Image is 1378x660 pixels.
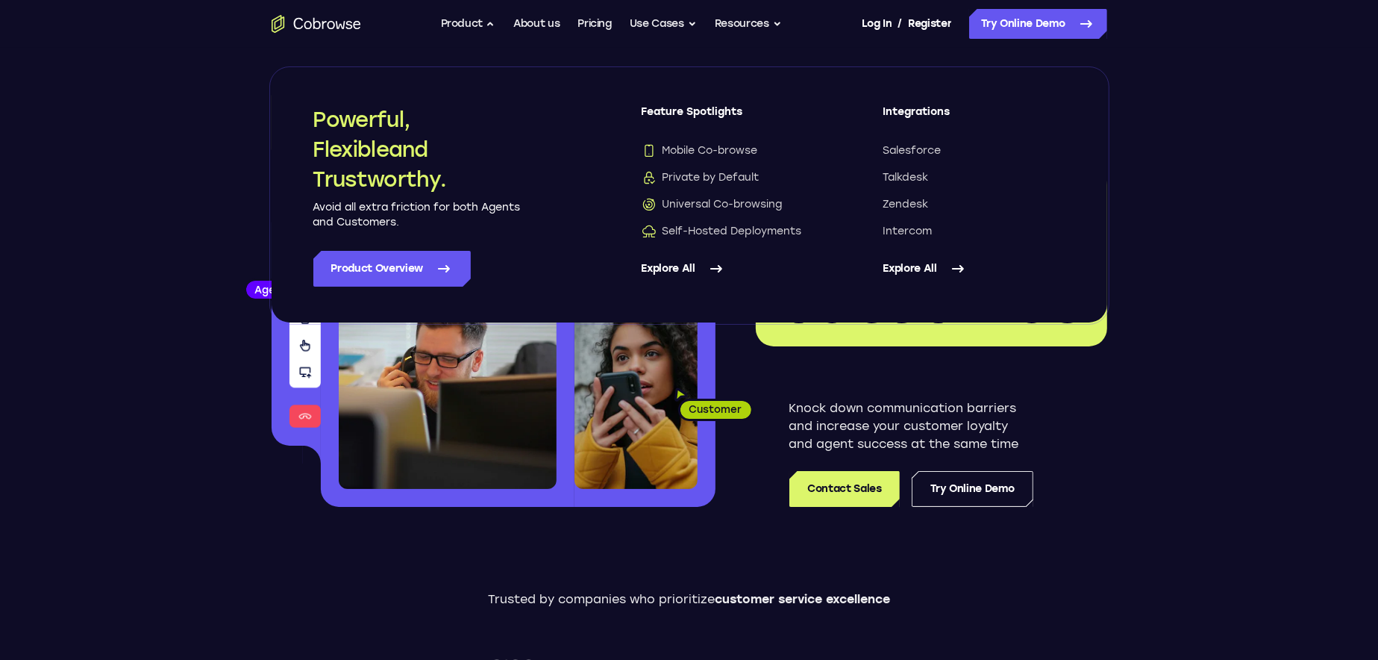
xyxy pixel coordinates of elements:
[715,9,782,39] button: Resources
[883,170,1065,185] a: Talkdesk
[513,9,560,39] a: About us
[642,170,824,185] a: Private by DefaultPrivate by Default
[339,222,557,489] img: A customer support agent talking on the phone
[642,105,824,131] span: Feature Spotlights
[642,224,657,239] img: Self-Hosted Deployments
[441,9,496,39] button: Product
[642,197,824,212] a: Universal Co-browsingUniversal Co-browsing
[715,592,890,606] span: customer service excellence
[908,9,951,39] a: Register
[883,143,942,158] span: Salesforce
[630,9,697,39] button: Use Cases
[642,197,783,212] span: Universal Co-browsing
[313,251,471,287] a: Product Overview
[883,143,1065,158] a: Salesforce
[313,200,522,230] p: Avoid all extra friction for both Agents and Customers.
[642,143,758,158] span: Mobile Co-browse
[574,312,698,489] img: A customer holding their phone
[883,197,1065,212] a: Zendesk
[862,9,892,39] a: Log In
[642,224,802,239] span: Self-Hosted Deployments
[883,105,1065,131] span: Integrations
[272,15,361,33] a: Go to the home page
[642,143,657,158] img: Mobile Co-browse
[642,143,824,158] a: Mobile Co-browseMobile Co-browse
[642,251,824,287] a: Explore All
[577,9,612,39] a: Pricing
[898,15,902,33] span: /
[642,170,657,185] img: Private by Default
[642,224,824,239] a: Self-Hosted DeploymentsSelf-Hosted Deployments
[883,170,929,185] span: Talkdesk
[883,251,1065,287] a: Explore All
[313,105,522,194] h2: Powerful, Flexible and Trustworthy.
[883,197,929,212] span: Zendesk
[912,471,1033,507] a: Try Online Demo
[642,170,760,185] span: Private by Default
[969,9,1107,39] a: Try Online Demo
[883,224,1065,239] a: Intercom
[883,224,933,239] span: Intercom
[789,471,899,507] a: Contact Sales
[642,197,657,212] img: Universal Co-browsing
[789,399,1033,453] p: Knock down communication barriers and increase your customer loyalty and agent success at the sam...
